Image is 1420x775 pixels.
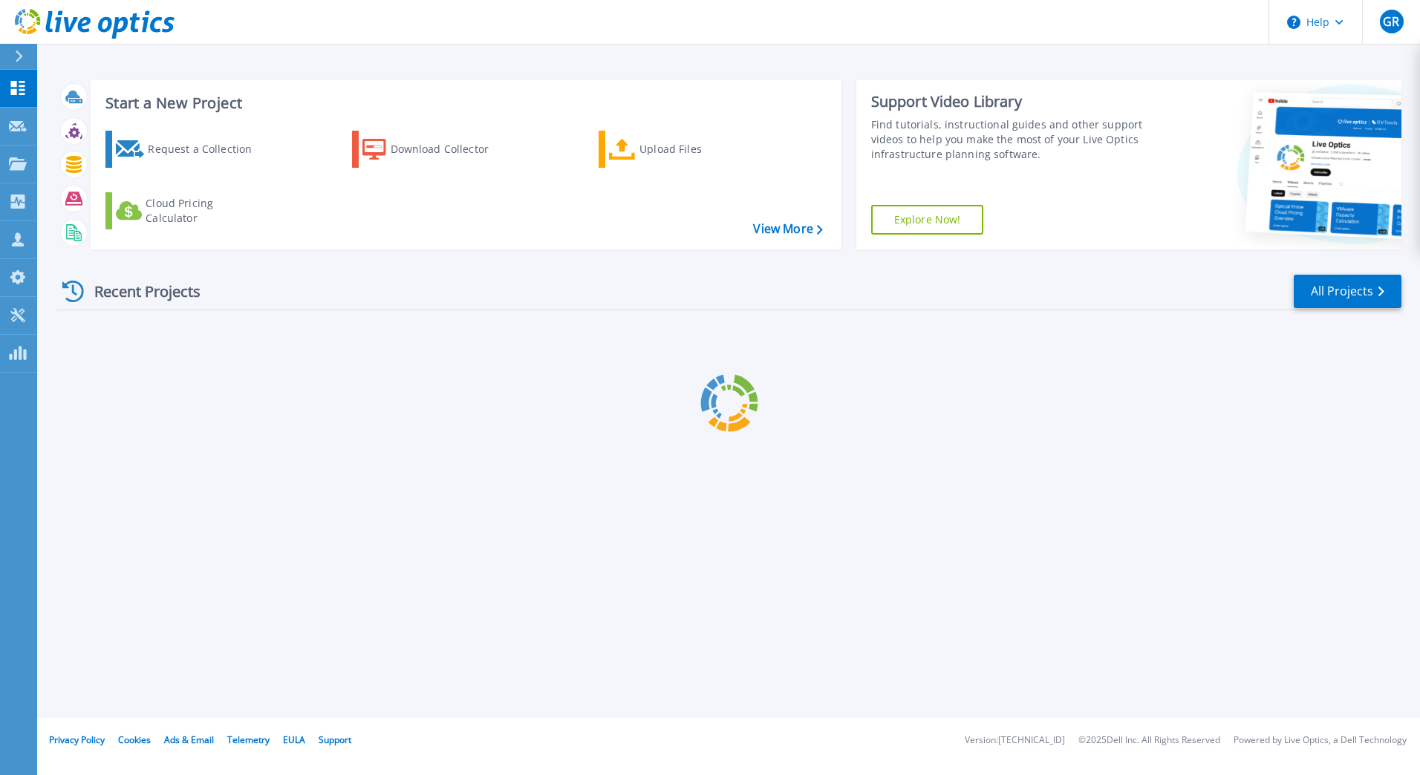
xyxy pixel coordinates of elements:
[164,733,214,746] a: Ads & Email
[148,134,267,164] div: Request a Collection
[1078,736,1220,745] li: © 2025 Dell Inc. All Rights Reserved
[1294,275,1401,308] a: All Projects
[319,733,351,746] a: Support
[105,131,271,168] a: Request a Collection
[871,205,984,235] a: Explore Now!
[753,222,822,236] a: View More
[49,733,105,746] a: Privacy Policy
[1234,736,1407,745] li: Powered by Live Optics, a Dell Technology
[283,733,305,746] a: EULA
[871,92,1149,111] div: Support Video Library
[227,733,270,746] a: Telemetry
[391,134,509,164] div: Download Collector
[965,736,1065,745] li: Version: [TECHNICAL_ID]
[639,134,758,164] div: Upload Files
[352,131,518,168] a: Download Collector
[118,733,151,746] a: Cookies
[146,196,264,226] div: Cloud Pricing Calculator
[599,131,764,168] a: Upload Files
[1383,16,1399,27] span: GR
[105,192,271,229] a: Cloud Pricing Calculator
[57,273,221,310] div: Recent Projects
[105,95,822,111] h3: Start a New Project
[871,117,1149,162] div: Find tutorials, instructional guides and other support videos to help you make the most of your L...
